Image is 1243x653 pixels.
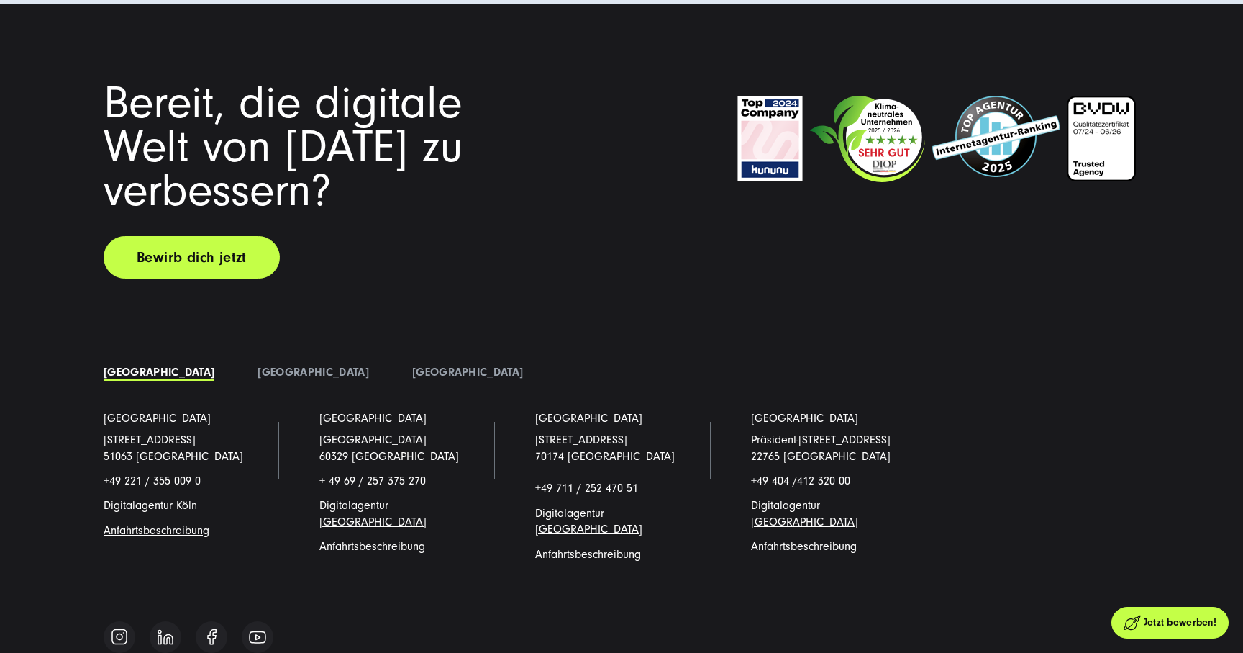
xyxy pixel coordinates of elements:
a: 51063 [GEOGRAPHIC_DATA] [104,450,243,463]
span: + 49 69 / 257 375 270 [319,474,426,487]
p: Präsident-[STREET_ADDRESS] 22765 [GEOGRAPHIC_DATA] [751,432,924,464]
a: [GEOGRAPHIC_DATA] [104,366,214,379]
a: [STREET_ADDRESS] [535,433,627,446]
a: Jetzt bewerben! [1111,607,1229,639]
a: 70174 [GEOGRAPHIC_DATA] [535,450,675,463]
span: +49 404 / [751,474,850,487]
img: Follow us on Linkedin [158,629,173,645]
a: 60329 [GEOGRAPHIC_DATA] [319,450,459,463]
a: [GEOGRAPHIC_DATA] [104,410,211,426]
a: n [191,499,197,512]
img: BVDW-Zertifizierung-Weiß [1067,96,1136,181]
a: Anfahrtsbeschreibung [104,524,209,537]
a: Anfahrtsbeschreibung [751,540,857,553]
p: +49 221 / 355 009 0 [104,473,276,489]
a: Anfahrtsbeschreibun [319,540,419,553]
a: Bewirb dich jetzt [104,236,280,279]
span: [GEOGRAPHIC_DATA] [319,433,427,446]
span: g [319,540,425,553]
span: 412 320 00 [797,474,850,487]
a: [GEOGRAPHIC_DATA] [412,366,523,379]
a: Digitalagentur [GEOGRAPHIC_DATA] [751,499,858,528]
img: Klimaneutrales Unternehmen SUNZINET GmbH.svg [810,96,925,182]
a: Digitalagentur Köl [104,499,191,512]
a: [STREET_ADDRESS] [104,433,196,446]
span: +49 711 / 252 470 51 [535,482,638,495]
a: [GEOGRAPHIC_DATA] [258,366,368,379]
img: Follow us on Facebook [207,629,217,645]
a: [GEOGRAPHIC_DATA] [751,410,858,426]
a: [GEOGRAPHIC_DATA] [535,410,642,426]
img: SUNZINET Top Internetagentur und Full Service Digitalagentur [932,96,1060,177]
a: Digitalagentur [GEOGRAPHIC_DATA] [319,499,427,528]
img: Follow us on Youtube [249,631,266,644]
span: Bereit, die digitale Welt von [DATE] zu verbessern? [104,77,463,217]
a: [GEOGRAPHIC_DATA] [319,410,427,426]
img: Follow us on Instagram [111,628,128,646]
img: kununu_TopCompany-Siegel_2024_RGB-png [737,96,803,181]
a: Digitalagentur [GEOGRAPHIC_DATA] [535,507,642,536]
a: Anfahrtsbeschreibung [535,548,641,561]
